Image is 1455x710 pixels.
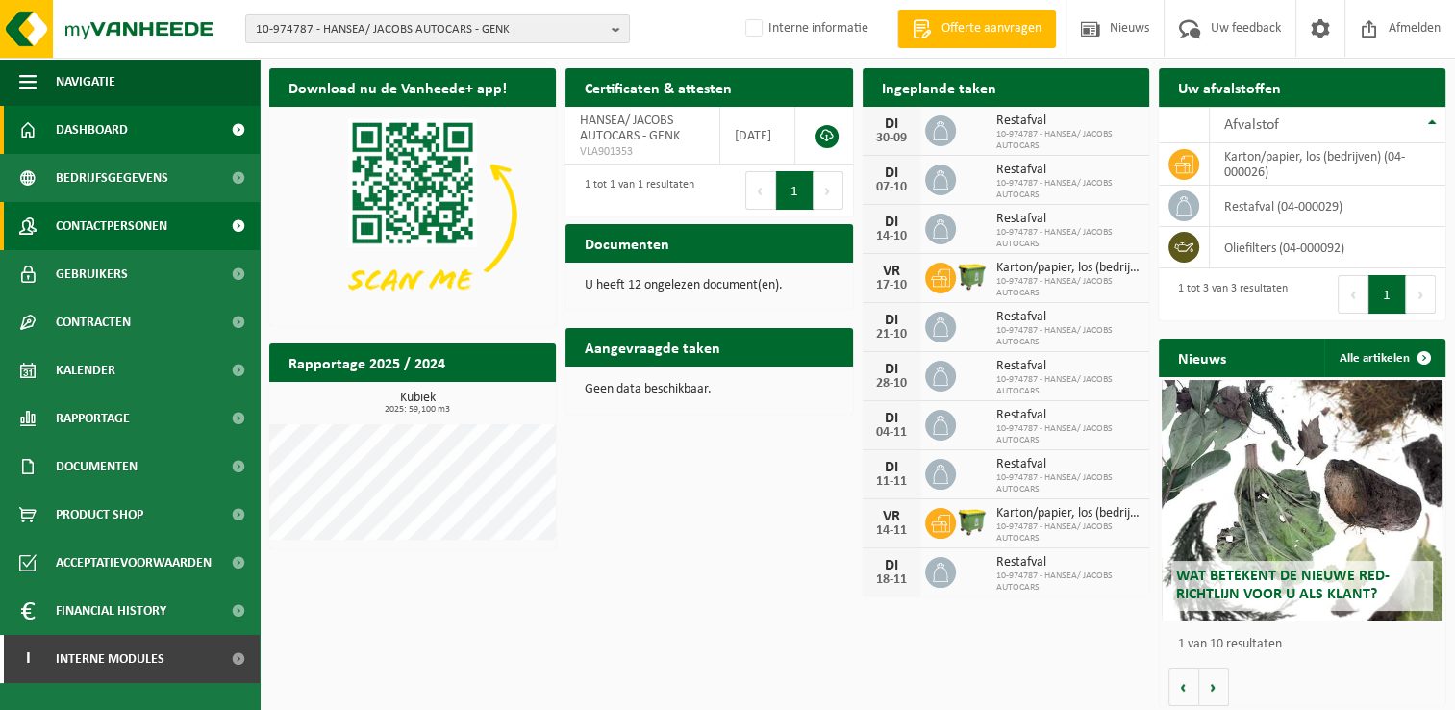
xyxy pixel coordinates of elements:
span: Gebruikers [56,250,128,298]
span: Restafval [996,212,1140,227]
span: Restafval [996,163,1140,178]
span: 2025: 59,100 m3 [279,405,556,415]
h2: Ingeplande taken [863,68,1016,106]
div: DI [872,165,911,181]
div: DI [872,313,911,328]
button: Next [1406,275,1436,314]
span: Interne modules [56,635,164,683]
span: Wat betekent de nieuwe RED-richtlijn voor u als klant? [1176,569,1390,602]
span: 10-974787 - HANSEA/ JACOBS AUTOCARS [996,521,1140,545]
span: Kalender [56,346,115,394]
span: 10-974787 - HANSEA/ JACOBS AUTOCARS [996,571,1140,594]
div: 1 tot 1 van 1 resultaten [575,169,694,212]
span: Financial History [56,587,166,635]
a: Alle artikelen [1324,339,1443,377]
span: 10-974787 - HANSEA/ JACOBS AUTOCARS [996,178,1140,201]
span: Karton/papier, los (bedrijven) [996,261,1140,276]
div: DI [872,362,911,377]
span: 10-974787 - HANSEA/ JACOBS AUTOCARS [996,129,1140,152]
h2: Rapportage 2025 / 2024 [269,343,464,381]
h2: Nieuws [1159,339,1245,376]
p: 1 van 10 resultaten [1178,638,1436,651]
div: 04-11 [872,426,911,440]
div: DI [872,116,911,132]
button: 10-974787 - HANSEA/ JACOBS AUTOCARS - GENK [245,14,630,43]
div: VR [872,509,911,524]
td: oliefilters (04-000092) [1210,227,1445,268]
h2: Certificaten & attesten [565,68,751,106]
img: WB-1100-HPE-GN-50 [956,505,989,538]
span: Rapportage [56,394,130,443]
button: Next [814,171,843,210]
div: 14-10 [872,230,911,243]
span: Contracten [56,298,131,346]
span: Restafval [996,408,1140,423]
div: 17-10 [872,279,911,292]
span: Afvalstof [1224,117,1279,133]
span: VLA901353 [580,144,704,160]
span: 10-974787 - HANSEA/ JACOBS AUTOCARS [996,325,1140,348]
div: DI [872,558,911,573]
div: 30-09 [872,132,911,145]
span: Navigatie [56,58,115,106]
span: 10-974787 - HANSEA/ JACOBS AUTOCARS [996,276,1140,299]
div: DI [872,215,911,230]
span: Restafval [996,114,1140,129]
span: 10-974787 - HANSEA/ JACOBS AUTOCARS [996,374,1140,397]
div: 07-10 [872,181,911,194]
div: VR [872,264,911,279]
span: Acceptatievoorwaarden [56,539,212,587]
div: 14-11 [872,524,911,538]
h2: Documenten [565,224,689,262]
span: Dashboard [56,106,128,154]
span: Product Shop [56,491,143,539]
span: I [19,635,37,683]
span: Karton/papier, los (bedrijven) [996,506,1140,521]
div: DI [872,460,911,475]
a: Wat betekent de nieuwe RED-richtlijn voor u als klant? [1162,380,1442,621]
span: Restafval [996,359,1140,374]
h3: Kubiek [279,392,556,415]
button: Vorige [1168,668,1199,706]
span: 10-974787 - HANSEA/ JACOBS AUTOCARS - GENK [256,15,604,44]
span: Restafval [996,555,1140,571]
p: Geen data beschikbaar. [585,383,833,396]
p: U heeft 12 ongelezen document(en). [585,279,833,292]
button: 1 [776,171,814,210]
span: Restafval [996,310,1140,325]
span: Offerte aanvragen [937,19,1046,38]
div: 21-10 [872,328,911,342]
button: Volgende [1199,668,1229,706]
h2: Aangevraagde taken [565,328,740,366]
h2: Download nu de Vanheede+ app! [269,68,526,106]
div: 18-11 [872,573,911,587]
img: WB-1100-HPE-GN-50 [956,260,989,292]
div: 1 tot 3 van 3 resultaten [1168,273,1288,316]
div: 28-10 [872,377,911,391]
h2: Uw afvalstoffen [1159,68,1300,106]
span: Documenten [56,443,138,491]
a: Bekijk rapportage [413,381,554,419]
img: Download de VHEPlus App [269,107,556,322]
td: [DATE] [720,107,796,165]
span: 10-974787 - HANSEA/ JACOBS AUTOCARS [996,227,1140,250]
div: DI [872,411,911,426]
td: karton/papier, los (bedrijven) (04-000026) [1210,143,1445,186]
label: Interne informatie [741,14,868,43]
span: Contactpersonen [56,202,167,250]
span: 10-974787 - HANSEA/ JACOBS AUTOCARS [996,423,1140,446]
div: 11-11 [872,475,911,489]
button: Previous [745,171,776,210]
span: 10-974787 - HANSEA/ JACOBS AUTOCARS [996,472,1140,495]
a: Offerte aanvragen [897,10,1056,48]
span: Restafval [996,457,1140,472]
td: restafval (04-000029) [1210,186,1445,227]
button: Previous [1338,275,1368,314]
span: HANSEA/ JACOBS AUTOCARS - GENK [580,114,680,143]
button: 1 [1368,275,1406,314]
span: Bedrijfsgegevens [56,154,168,202]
